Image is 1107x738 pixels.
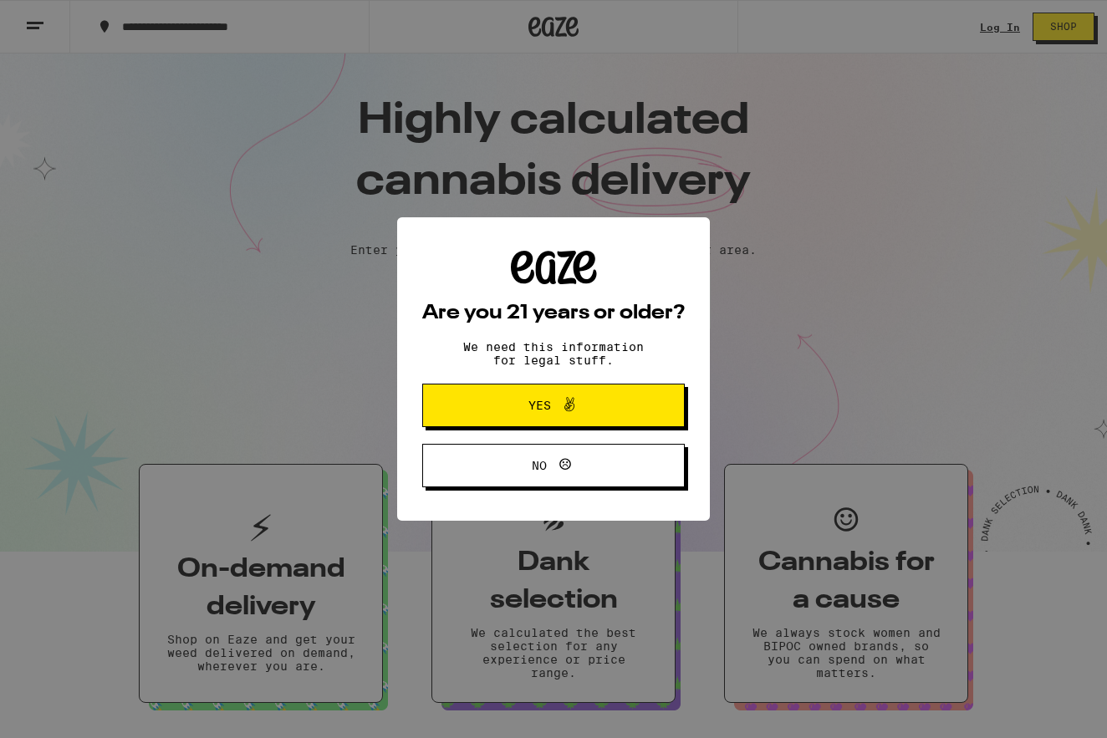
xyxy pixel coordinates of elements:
[528,400,551,411] span: Yes
[449,340,658,367] p: We need this information for legal stuff.
[422,384,685,427] button: Yes
[422,303,685,323] h2: Are you 21 years or older?
[532,460,547,471] span: No
[422,444,685,487] button: No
